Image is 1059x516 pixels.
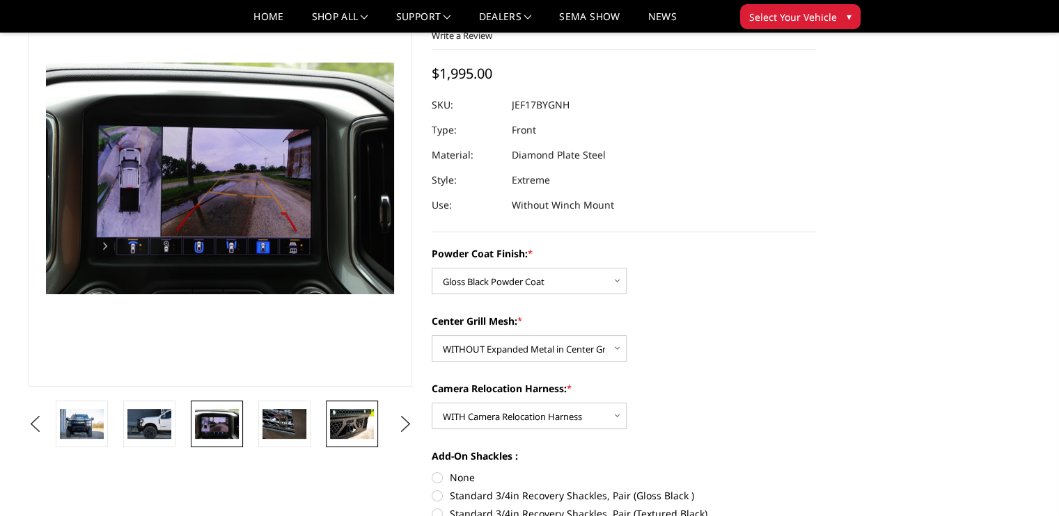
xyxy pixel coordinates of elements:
dt: Type: [432,118,501,143]
label: Center Grill Mesh: [432,314,816,328]
dt: Use: [432,193,501,218]
label: Standard 3/4in Recovery Shackles, Pair (Gloss Black ) [432,488,816,503]
iframe: Chat Widget [989,449,1059,516]
img: 2017-2022 Ford F250-350 - FT Series - Extreme Front Bumper [60,409,104,438]
dd: JEF17BYGNH [512,92,570,118]
dd: Without Winch Mount [512,193,614,218]
dd: Diamond Plate Steel [512,143,606,168]
dt: Style: [432,168,501,193]
img: Clear View Camera: Relocate your front camera and keep the functionality completely. [195,409,239,438]
a: News [648,12,676,32]
label: Add-On Shackles : [432,449,816,463]
span: Select Your Vehicle [749,10,837,24]
img: 2017-2022 Ford F250-350 - FT Series - Extreme Front Bumper [330,409,374,438]
dd: Extreme [512,168,550,193]
a: Dealers [479,12,532,32]
label: None [432,470,816,485]
a: SEMA Show [559,12,620,32]
button: Next [395,414,416,435]
label: Powder Coat Finish: [432,246,816,261]
button: Select Your Vehicle [740,4,861,29]
span: $1,995.00 [432,64,492,83]
a: Home [253,12,283,32]
a: Write a Review [432,29,492,42]
span: ▾ [847,9,852,24]
dt: Material: [432,143,501,168]
dt: SKU: [432,92,501,118]
label: Camera Relocation Harness: [432,381,816,396]
img: 2017-2022 Ford F250-350 - FT Series - Extreme Front Bumper [127,409,171,438]
a: shop all [312,12,368,32]
dd: Front [512,118,536,143]
button: Previous [25,414,46,435]
img: 2017-2022 Ford F250-350 - FT Series - Extreme Front Bumper [262,409,306,438]
a: Support [396,12,451,32]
